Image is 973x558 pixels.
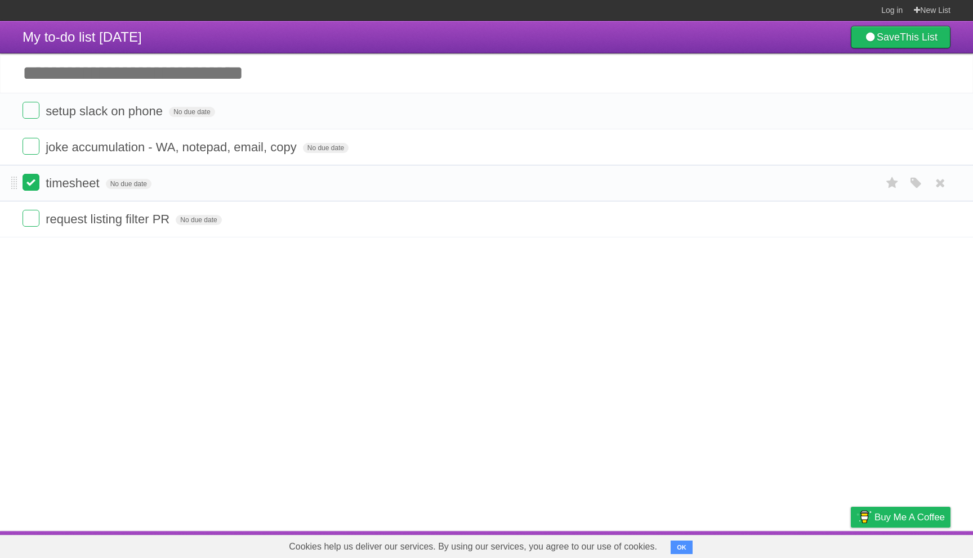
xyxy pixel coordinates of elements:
[46,140,300,154] span: joke accumulation - WA, notepad, email, copy
[46,212,172,226] span: request listing filter PR
[882,174,903,192] label: Star task
[23,102,39,119] label: Done
[701,534,725,555] a: About
[23,174,39,191] label: Done
[900,31,938,43] b: This List
[23,210,39,227] label: Done
[278,535,668,558] span: Cookies help us deliver our services. By using our services, you agree to our use of cookies.
[23,138,39,155] label: Done
[836,534,865,555] a: Privacy
[880,534,950,555] a: Suggest a feature
[851,26,950,48] a: SaveThis List
[303,143,349,153] span: No due date
[46,176,102,190] span: timesheet
[738,534,784,555] a: Developers
[176,215,221,225] span: No due date
[46,104,166,118] span: setup slack on phone
[798,534,823,555] a: Terms
[169,107,215,117] span: No due date
[671,541,693,554] button: OK
[856,507,872,526] img: Buy me a coffee
[874,507,945,527] span: Buy me a coffee
[23,29,142,44] span: My to-do list [DATE]
[106,179,151,189] span: No due date
[851,507,950,528] a: Buy me a coffee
